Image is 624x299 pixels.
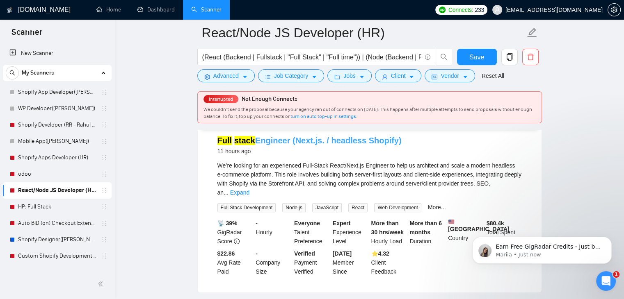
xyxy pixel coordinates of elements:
[522,49,539,65] button: delete
[230,189,249,196] a: Expand
[101,253,107,259] span: holder
[608,7,621,13] a: setting
[494,7,500,13] span: user
[527,27,537,38] span: edit
[327,69,372,82] button: folderJobscaret-down
[3,45,112,61] li: New Scanner
[217,136,402,145] a: Full stackEngineer (Next.js. / headless Shopify)
[254,249,293,276] div: Company Size
[18,231,96,248] a: Shopify Designer([PERSON_NAME])
[256,220,258,227] b: -
[101,204,107,210] span: holder
[596,271,616,291] iframe: Intercom live chat
[370,249,408,276] div: Client Feedback
[18,100,96,117] a: WP Developer([PERSON_NAME])
[256,250,258,257] b: -
[425,69,475,82] button: idcardVendorcaret-down
[5,26,49,43] span: Scanner
[217,136,232,145] mark: Full
[18,248,96,264] a: Custom Shopify Development (RR - Radhika R)
[371,220,404,236] b: More than 30 hrs/week
[274,71,308,80] span: Job Category
[460,220,624,277] iframe: Intercom notifications message
[18,182,96,199] a: React/Node JS Developer (HR)
[348,203,368,212] span: React
[6,66,19,79] button: search
[343,71,356,80] span: Jobs
[242,95,297,102] span: Not Enough Connects
[101,122,107,128] span: holder
[203,106,532,119] span: We couldn’t send the proposal because your agency ran out of connects on [DATE]. This happens aft...
[18,117,96,133] a: Shopify Developer (RR - Rahul R)
[409,220,442,236] b: More than 6 months
[293,249,331,276] div: Payment Verified
[18,149,96,166] a: Shopify Apps Developer (HR)
[428,204,446,211] a: More...
[101,89,107,95] span: holder
[258,69,324,82] button: barsJob Categorycaret-down
[18,199,96,215] a: HP: Full Stack
[18,264,96,281] a: Shopify Designer([PERSON_NAME])
[294,250,315,257] b: Verified
[333,220,351,227] b: Expert
[197,69,255,82] button: settingAdvancedcaret-down
[224,189,229,196] span: ...
[9,45,105,61] a: New Scanner
[18,133,96,149] a: Mobile App([PERSON_NAME])
[18,166,96,182] a: odoo
[374,203,421,212] span: Web Development
[359,74,365,80] span: caret-down
[217,146,402,156] div: 11 hours ago
[101,154,107,161] span: holder
[18,84,96,100] a: Shopify App Developer([PERSON_NAME])
[469,52,484,62] span: Save
[254,219,293,246] div: Hourly
[331,219,370,246] div: Experience Level
[137,6,175,13] a: dashboardDashboard
[439,7,446,13] img: upwork-logo.png
[217,250,235,257] b: $22.86
[482,71,504,80] a: Reset All
[217,203,276,212] span: Full Stack Development
[441,71,459,80] span: Vendor
[101,220,107,227] span: holder
[96,6,121,13] a: homeHome
[333,250,352,257] b: [DATE]
[436,49,452,65] button: search
[608,7,620,13] span: setting
[425,54,430,60] span: info-circle
[436,53,452,61] span: search
[101,187,107,194] span: holder
[217,161,522,197] div: We’re looking for an experienced Full-Stack React/Next.js Engineer to help us architect and scale...
[294,220,320,227] b: Everyone
[101,138,107,145] span: holder
[371,250,389,257] b: ⭐️ 4.32
[206,96,235,102] span: Interrupted
[18,215,96,231] a: Auto BID (on) Checkout Extension Shopify - RR
[457,49,497,65] button: Save
[448,219,454,224] img: 🇺🇸
[98,280,106,288] span: double-left
[375,69,422,82] button: userClientcaret-down
[7,4,13,17] img: logo
[334,74,340,80] span: folder
[409,74,414,80] span: caret-down
[312,203,342,212] span: JavaScript
[502,53,517,61] span: copy
[448,5,473,14] span: Connects:
[101,105,107,112] span: holder
[282,203,306,212] span: Node.js
[290,113,357,119] a: turn on auto top-up in settings.
[242,74,248,80] span: caret-down
[202,23,525,43] input: Scanner name...
[613,271,619,278] span: 1
[293,219,331,246] div: Talent Preference
[331,249,370,276] div: Member Since
[485,219,523,246] div: Total Spent
[101,236,107,243] span: holder
[382,74,388,80] span: user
